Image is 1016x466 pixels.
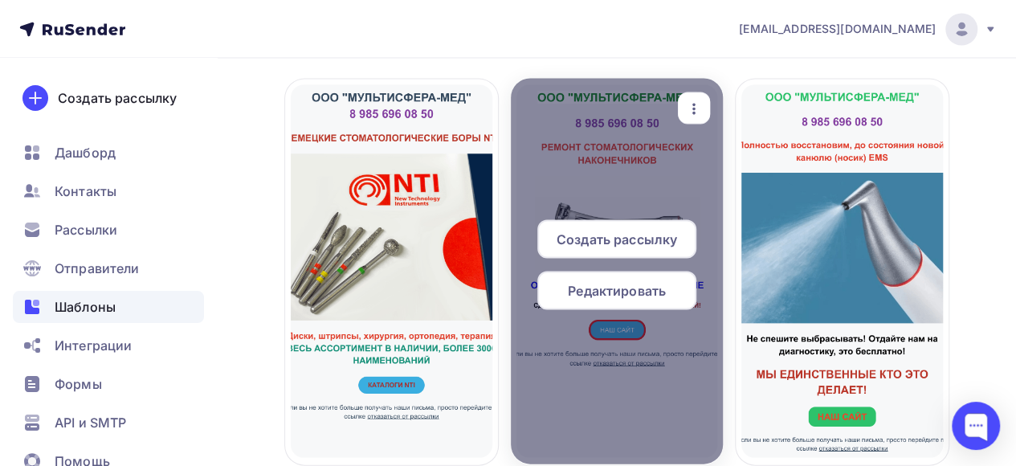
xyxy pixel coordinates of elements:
[739,21,936,37] span: [EMAIL_ADDRESS][DOMAIN_NAME]
[55,336,132,355] span: Интеграции
[13,137,204,169] a: Дашборд
[55,413,126,432] span: API и SMTP
[739,13,997,45] a: [EMAIL_ADDRESS][DOMAIN_NAME]
[55,297,116,317] span: Шаблоны
[13,368,204,400] a: Формы
[13,252,204,284] a: Отправители
[13,214,204,246] a: Рассылки
[13,175,204,207] a: Контакты
[13,291,204,323] a: Шаблоны
[55,143,116,162] span: Дашборд
[58,88,177,108] div: Создать рассылку
[55,259,140,278] span: Отправители
[557,229,677,248] span: Создать рассылку
[55,374,102,394] span: Формы
[55,220,117,239] span: Рассылки
[568,280,666,300] span: Редактировать
[55,182,116,201] span: Контакты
